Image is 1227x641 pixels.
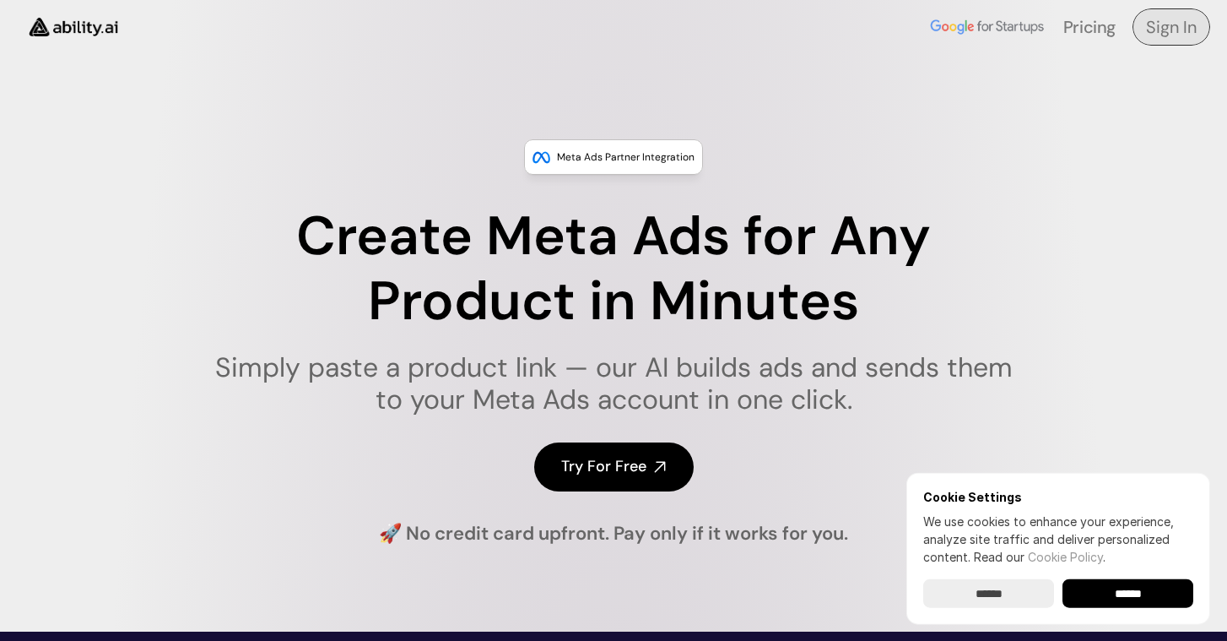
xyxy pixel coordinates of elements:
p: Meta Ads Partner Integration [557,149,695,166]
p: We use cookies to enhance your experience, analyze site traffic and deliver personalized content. [923,513,1193,566]
h6: Cookie Settings [923,490,1193,504]
a: Sign In [1132,8,1210,46]
a: Cookie Policy [1028,550,1103,564]
h1: Create Meta Ads for Any Product in Minutes [204,204,1024,334]
h4: 🚀 No credit card upfront. Pay only if it works for you. [379,521,848,547]
h1: Simply paste a product link — our AI builds ads and sends them to your Meta Ads account in one cl... [204,351,1024,416]
h4: Try For Free [561,456,646,477]
h4: Sign In [1146,15,1197,39]
a: Try For Free [534,443,694,491]
a: Pricing [1063,16,1116,38]
span: Read our . [974,550,1105,564]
